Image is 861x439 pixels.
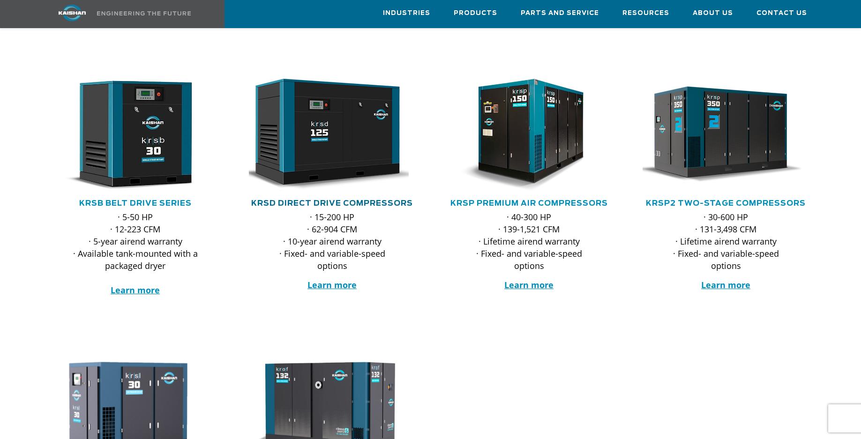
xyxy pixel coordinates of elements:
a: Learn more [111,284,160,296]
a: KRSB Belt Drive Series [79,200,192,207]
a: Contact Us [756,0,807,26]
span: Resources [622,8,669,19]
span: Industries [383,8,430,19]
p: · 15-200 HP · 62-904 CFM · 10-year airend warranty · Fixed- and variable-speed options [268,211,397,272]
img: krsb30 [45,79,212,191]
a: KRSP2 Two-Stage Compressors [646,200,806,207]
a: Products [454,0,497,26]
div: krsd125 [249,79,416,191]
span: About Us [693,8,733,19]
p: · 30-600 HP · 131-3,498 CFM · Lifetime airend warranty · Fixed- and variable-speed options [661,211,791,272]
p: · 5-50 HP · 12-223 CFM · 5-year airend warranty · Available tank-mounted with a packaged dryer [71,211,200,296]
img: krsp350 [636,79,802,191]
a: Learn more [504,279,554,290]
span: Parts and Service [521,8,599,19]
img: Engineering the future [97,11,191,15]
div: krsp350 [643,79,809,191]
a: Learn more [307,279,357,290]
a: KRSD Direct Drive Compressors [251,200,413,207]
img: krsp150 [439,79,606,191]
span: Products [454,8,497,19]
p: · 40-300 HP · 139-1,521 CFM · Lifetime airend warranty · Fixed- and variable-speed options [464,211,594,272]
a: About Us [693,0,733,26]
a: KRSP Premium Air Compressors [450,200,608,207]
a: Parts and Service [521,0,599,26]
img: kaishan logo [37,5,107,21]
span: Contact Us [756,8,807,19]
a: Resources [622,0,669,26]
a: Learn more [701,279,750,290]
a: Industries [383,0,430,26]
div: krsb30 [52,79,219,191]
img: krsd125 [242,79,409,191]
div: krsp150 [446,79,613,191]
